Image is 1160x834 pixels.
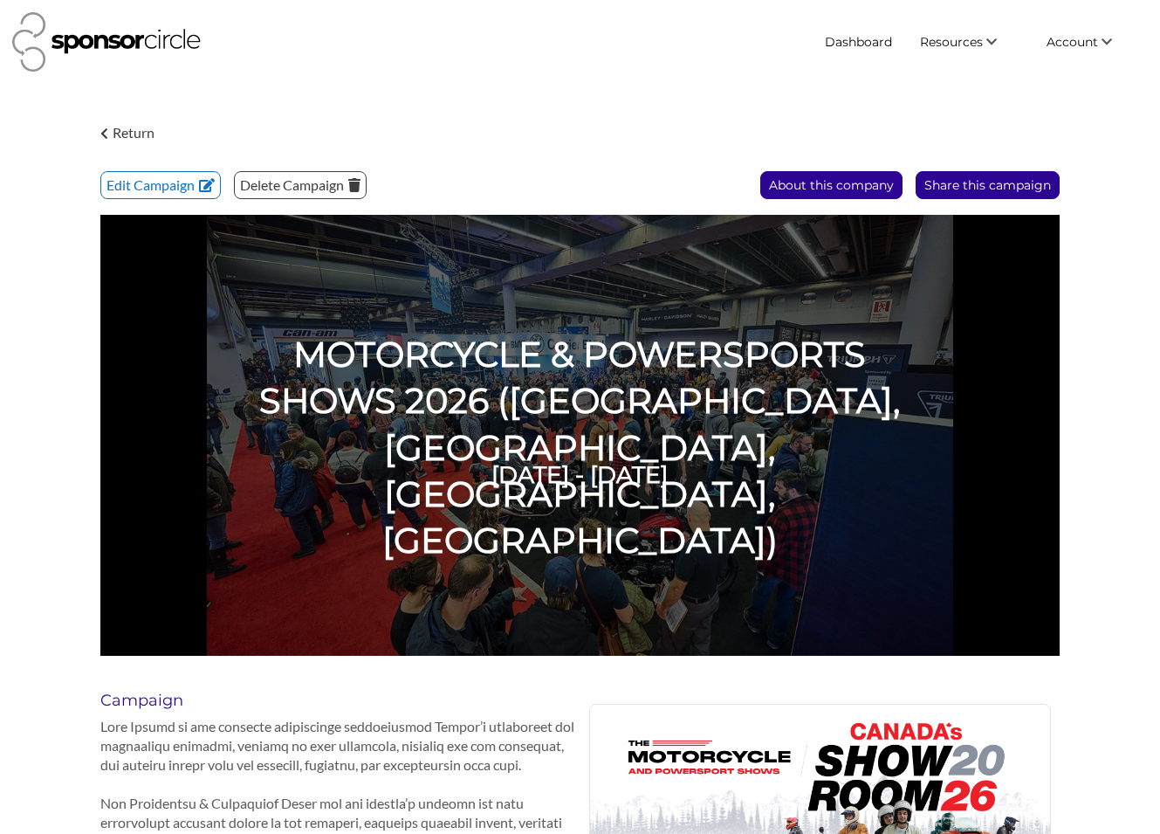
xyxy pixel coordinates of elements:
[1047,34,1098,50] span: Account
[761,172,902,198] p: About this company
[113,121,154,144] p: Return
[920,34,983,50] span: Resources
[235,172,366,198] p: Delete Campaign
[101,172,220,198] p: Edit Campaign
[232,331,928,563] h1: MOTORCYCLE & POWERSPORTS SHOWS 2026 ([GEOGRAPHIC_DATA], [GEOGRAPHIC_DATA], [GEOGRAPHIC_DATA], [GE...
[348,458,813,491] h6: [DATE] - [DATE]
[12,12,201,72] img: Sponsor Circle Logo
[906,26,1033,58] li: Resources
[916,172,1059,198] p: Share this campaign
[100,691,580,710] h5: Campaign
[100,215,1060,656] img: header_image
[811,26,906,58] a: Dashboard
[1033,26,1148,58] li: Account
